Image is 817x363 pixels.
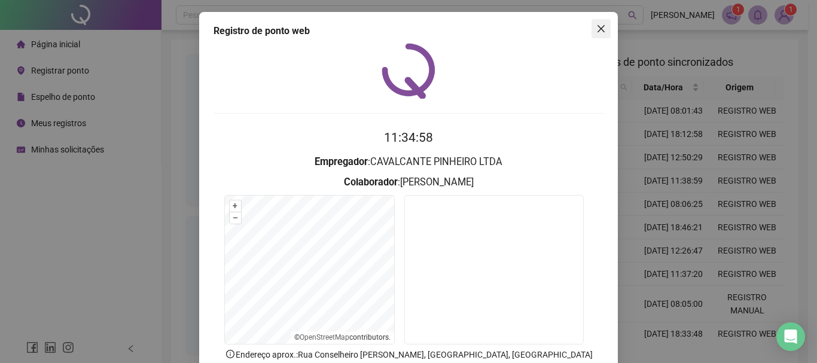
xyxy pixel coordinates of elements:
[596,24,606,33] span: close
[214,154,603,170] h3: : CAVALCANTE PINHEIRO LTDA
[776,322,805,351] div: Open Intercom Messenger
[214,348,603,361] p: Endereço aprox. : Rua Conselheiro [PERSON_NAME], [GEOGRAPHIC_DATA], [GEOGRAPHIC_DATA]
[300,333,349,341] a: OpenStreetMap
[315,156,368,167] strong: Empregador
[294,333,391,341] li: © contributors.
[225,349,236,359] span: info-circle
[384,130,433,145] time: 11:34:58
[344,176,398,188] strong: Colaborador
[230,200,241,212] button: +
[214,24,603,38] div: Registro de ponto web
[382,43,435,99] img: QRPoint
[592,19,611,38] button: Close
[214,175,603,190] h3: : [PERSON_NAME]
[230,212,241,224] button: –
